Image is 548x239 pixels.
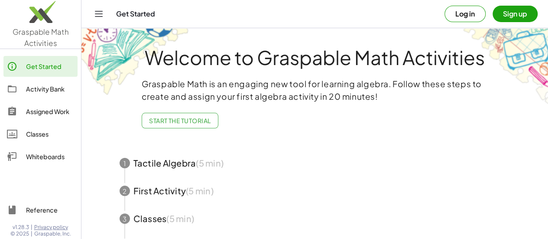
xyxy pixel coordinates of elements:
button: 3Classes(5 min) [109,205,521,232]
button: 2First Activity(5 min) [109,177,521,205]
div: Reference [26,205,74,215]
span: © 2025 [10,230,29,237]
button: 1Tactile Algebra(5 min) [109,149,521,177]
img: get-started-bg-ul-Ceg4j33I.png [81,27,190,96]
span: | [31,230,32,237]
button: Log in [444,6,486,22]
h1: Welcome to Graspable Math Activities [104,47,526,67]
button: Toggle navigation [92,7,106,21]
button: Sign up [493,6,538,22]
div: Classes [26,129,74,139]
span: Graspable Math Activities [13,27,69,48]
div: 2 [120,186,130,196]
div: Activity Bank [26,84,74,94]
span: v1.28.3 [13,224,29,231]
a: Whiteboards [3,146,78,167]
p: Graspable Math is an engaging new tool for learning algebra. Follow these steps to create and ass... [142,78,488,103]
a: Assigned Work [3,101,78,122]
div: 3 [120,213,130,224]
span: Start the Tutorial [149,117,211,124]
div: Get Started [26,61,74,72]
span: Graspable, Inc. [34,230,71,237]
button: Start the Tutorial [142,113,218,128]
span: | [31,224,32,231]
a: Activity Bank [3,79,78,99]
a: Reference [3,200,78,220]
div: 1 [120,158,130,168]
a: Privacy policy [34,224,71,231]
a: Classes [3,124,78,144]
a: Get Started [3,56,78,77]
div: Assigned Work [26,106,74,117]
div: Whiteboards [26,151,74,162]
